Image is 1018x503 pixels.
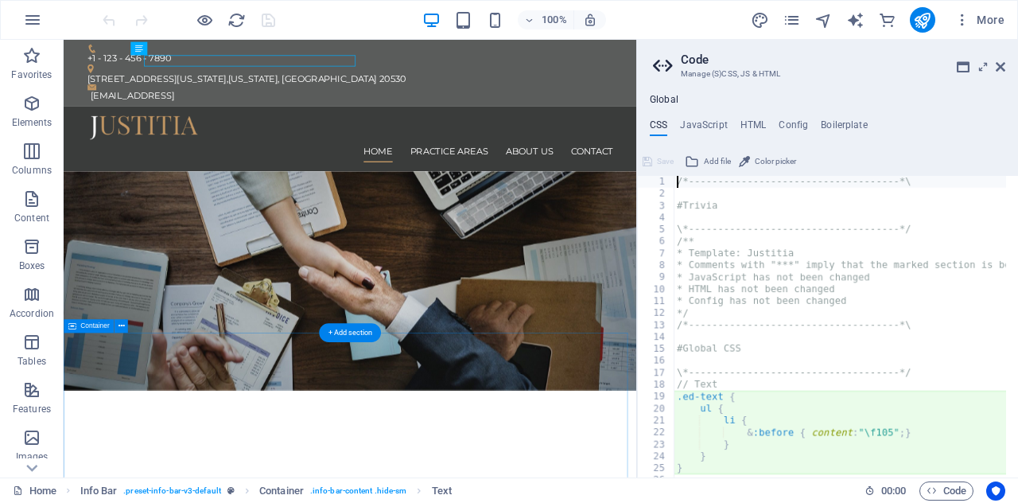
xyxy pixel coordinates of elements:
p: Columns [12,164,52,177]
div: + Add section [319,323,381,342]
button: Color picker [736,152,798,171]
button: Code [919,482,973,501]
button: Add file [682,152,733,171]
div: 26 [638,474,675,486]
span: Click to select. Double-click to edit [259,482,304,501]
span: . info-bar-content .hide-sm [310,482,406,501]
p: Favorites [11,68,52,81]
div: 24 [638,450,675,462]
div: 12 [638,307,675,319]
p: Features [13,403,51,415]
button: design [751,10,770,29]
button: navigator [814,10,833,29]
p: Boxes [19,259,45,272]
i: On resize automatically adjust zoom level to fit chosen device. [583,13,597,27]
div: 7 [638,248,675,259]
div: 20 [638,403,675,415]
span: Click to select. Double-click to edit [80,482,118,501]
h4: Boilerplate [821,119,868,137]
div: 19 [638,391,675,403]
div: 15 [638,343,675,355]
div: 6 [638,236,675,248]
p: Content [14,212,49,224]
div: 22 [638,427,675,439]
span: : [892,485,895,497]
div: 17 [638,367,675,379]
div: 10 [638,283,675,295]
button: pages [783,10,802,29]
h3: Manage (S)CSS, JS & HTML [681,67,973,81]
div: 5 [638,224,675,236]
div: 14 [638,331,675,343]
button: commerce [878,10,897,29]
h2: Code [681,53,1005,67]
button: publish [910,7,935,33]
h4: Global [650,94,678,107]
button: Usercentrics [986,482,1005,501]
h4: HTML [740,119,767,137]
span: Container [80,323,109,329]
div: 21 [638,415,675,427]
span: . preset-info-bar-v3-default [123,482,221,501]
div: 9 [638,271,675,283]
div: 2 [638,188,675,200]
span: More [954,12,1004,28]
button: 100% [518,10,574,29]
p: Images [16,450,49,463]
i: This element is a customizable preset [227,486,235,495]
i: AI Writer [846,11,865,29]
h4: JavaScript [680,119,727,137]
span: Color picker [755,152,796,171]
span: Code [927,482,966,501]
i: Reload page [227,11,246,29]
h4: Config [779,119,808,137]
i: Commerce [878,11,896,29]
span: 00 00 [881,482,906,501]
i: Navigator [814,11,833,29]
p: Elements [12,116,52,129]
div: 13 [638,319,675,331]
div: 1 [638,176,675,188]
p: Tables [17,355,46,368]
i: Design (Ctrl+Alt+Y) [751,11,769,29]
p: Accordion [10,307,54,320]
div: 4 [638,212,675,224]
div: 3 [638,200,675,212]
button: text_generator [846,10,865,29]
div: 23 [638,439,675,450]
span: Add file [704,152,731,171]
div: 18 [638,379,675,391]
i: Publish [913,11,931,29]
div: 8 [638,259,675,271]
span: Click to select. Double-click to edit [432,482,452,501]
button: More [948,7,1011,33]
button: Click here to leave preview mode and continue editing [195,10,214,29]
h6: 100% [542,10,567,29]
div: 11 [638,295,675,307]
h4: CSS [650,119,667,137]
i: Pages (Ctrl+Alt+S) [783,11,801,29]
div: 16 [638,355,675,367]
div: 25 [638,462,675,474]
a: Click to cancel selection. Double-click to open Pages [13,482,56,501]
button: reload [227,10,246,29]
nav: breadcrumb [80,482,452,501]
h6: Session time [865,482,907,501]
